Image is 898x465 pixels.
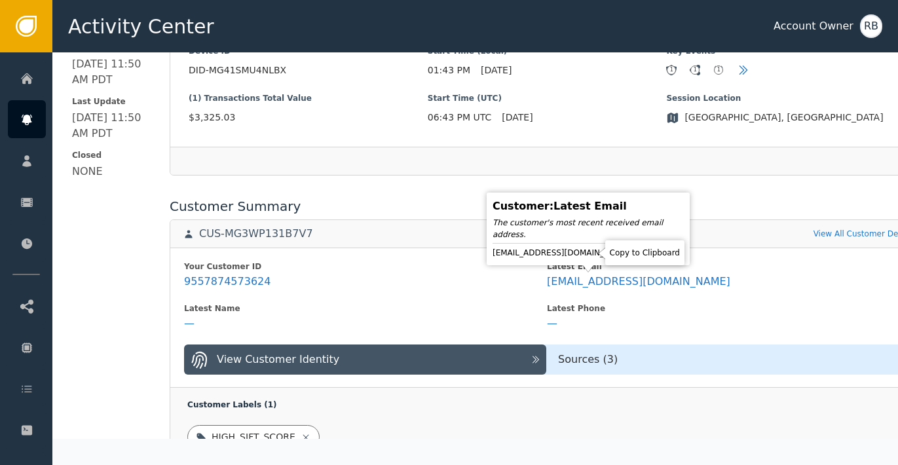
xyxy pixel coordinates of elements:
[187,400,276,409] span: Customer Labels ( 1 )
[184,261,547,272] div: Your Customer ID
[184,275,271,288] div: 9557874573624
[547,275,730,288] div: [EMAIL_ADDRESS][DOMAIN_NAME]
[428,92,667,104] span: Start Time (UTC)
[860,14,882,38] button: RB
[774,18,853,34] div: Account Owner
[684,111,883,124] span: [GEOGRAPHIC_DATA], [GEOGRAPHIC_DATA]
[189,111,428,124] span: $3,325.03
[428,64,470,77] span: 01:43 PM
[493,246,684,259] div: [EMAIL_ADDRESS][DOMAIN_NAME]
[72,149,151,161] span: Closed
[493,198,684,214] div: Customer : Latest Email
[68,12,214,41] span: Activity Center
[72,164,103,179] div: NONE
[72,110,151,141] div: [DATE] 11:50 AM PDT
[72,96,151,107] span: Last Update
[212,430,295,444] div: HIGH_SIFT_SCORE
[199,227,312,240] div: CUS-MG3WP131B7V7
[184,317,195,330] div: —
[428,111,492,124] span: 06:43 PM UTC
[217,352,339,367] div: View Customer Identity
[608,244,681,262] div: Copy to Clipboard
[493,217,684,240] div: The customer's most recent received email address.
[184,344,546,375] button: View Customer Identity
[189,64,428,77] span: DID-MG41SMU4NLBX
[690,65,700,75] div: 1
[667,65,676,75] div: 1
[72,56,151,88] div: [DATE] 11:50 AM PDT
[184,303,547,314] div: Latest Name
[714,65,723,75] div: 1
[189,92,428,104] span: (1) Transactions Total Value
[547,317,557,330] div: —
[481,64,512,77] span: [DATE]
[502,111,533,124] span: [DATE]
